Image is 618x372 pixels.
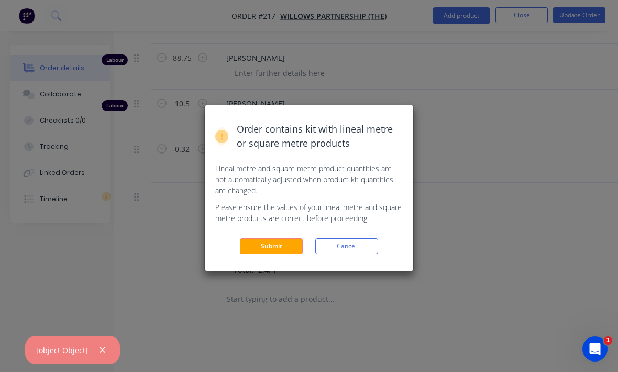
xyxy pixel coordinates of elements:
[215,163,403,196] p: Lineal metre and square metre product quantities are not automatically adjusted when product kit ...
[604,336,612,345] span: 1
[215,202,403,224] p: Please ensure the values of your lineal metre and square metre products are correct before procee...
[237,122,403,150] span: Order contains kit with lineal metre or square metre products
[315,238,378,254] button: Cancel
[36,345,88,356] div: [object Object]
[582,336,608,362] iframe: Intercom live chat
[240,238,303,254] button: Submit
